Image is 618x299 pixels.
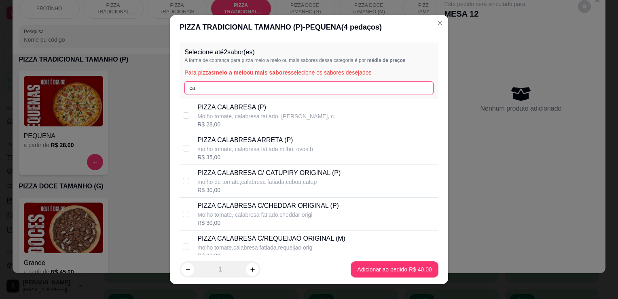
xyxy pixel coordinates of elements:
p: PIZZA CALABRESA C/CHEDDAR ORIGINAL (P) [197,201,339,211]
button: Close [434,17,447,30]
p: molho tomate, calabresa fatiada,milho, ovos,b [197,145,313,153]
span: mais sabores [255,69,291,76]
div: R$ 35,00 [197,153,313,161]
button: increase-product-quantity [246,263,259,276]
div: R$ 30,00 [197,186,341,194]
p: 1 [218,265,222,274]
p: PIZZA CALABRESA ARRETA (P) [197,135,313,145]
div: PIZZA TRADICIONAL TAMANHO (P) - PEQUENA ( 4 pedaços) [180,21,438,33]
button: Adicionar ao pedido R$ 40,00 [351,261,438,278]
button: decrease-product-quantity [181,263,194,276]
p: Para pizzas ou selecione os sabores desejados [184,68,434,77]
div: R$ 30,00 [197,219,339,227]
p: A forma de cobrança para pizza meio a meio ou mais sabores dessa categoria é por [184,57,434,64]
p: PIZZA CALABRESA (P) [197,103,334,112]
p: PIZZA CALABRESA C/REQUEIJAO ORIGINAL (M) [197,234,345,243]
input: Pesquise pelo nome do sabor [184,81,434,94]
span: meio a meio [214,69,247,76]
p: Molho tomate, calabresa fatiado,cheddar origi [197,211,339,219]
div: R$ 28,00 [197,120,334,128]
span: média de preços [367,58,406,63]
p: Selecione até 2 sabor(es) [184,47,434,57]
p: Molho tomate, calabresa fatiado, [PERSON_NAME], c [197,112,334,120]
p: molho tomate,calabresa fatiada,requeijao orig [197,243,345,252]
p: PIZZA CALABRESA C/ CATUPIRY ORIGINAL (P) [197,168,341,178]
p: molho de tomate,calabresa fatiada,ceboa,catup [197,178,341,186]
div: R$ 28,00 [197,252,345,260]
